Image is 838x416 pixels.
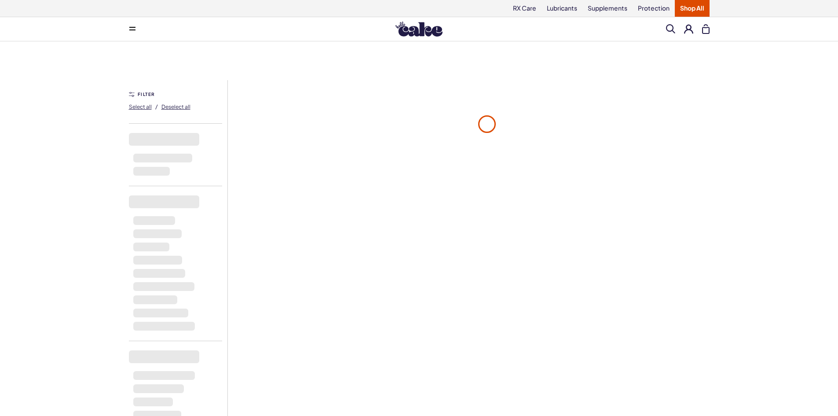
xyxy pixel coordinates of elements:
[161,99,190,114] button: Deselect all
[129,99,152,114] button: Select all
[161,103,190,110] span: Deselect all
[155,103,158,110] span: /
[395,22,443,37] img: Hello Cake
[129,103,152,110] span: Select all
